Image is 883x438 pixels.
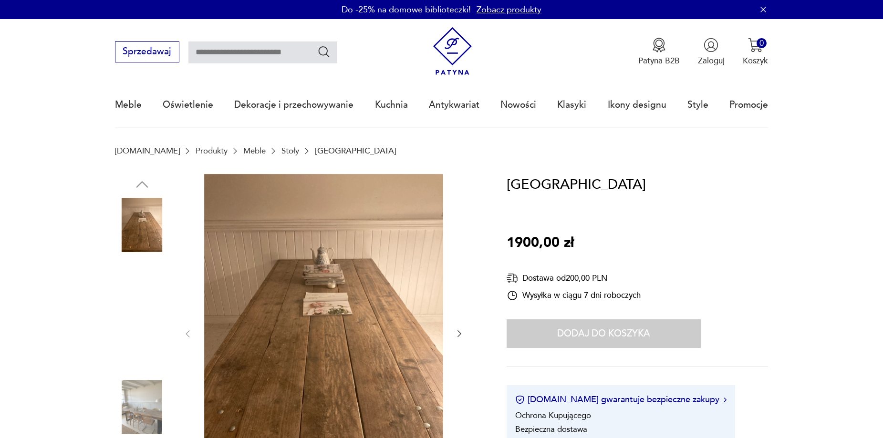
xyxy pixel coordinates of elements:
[163,83,213,127] a: Oświetlenie
[638,38,680,66] a: Ikona medaluPatyna B2B
[608,83,666,127] a: Ikony designu
[375,83,408,127] a: Kuchnia
[698,55,725,66] p: Zaloguj
[115,380,169,434] img: Zdjęcie produktu Stary stół industrialny
[515,410,591,421] li: Ochrona Kupującego
[687,83,708,127] a: Style
[317,45,331,59] button: Szukaj
[234,83,353,127] a: Dekoracje i przechowywanie
[638,55,680,66] p: Patyna B2B
[243,146,266,155] a: Meble
[507,290,641,301] div: Wysyłka w ciągu 7 dni roboczych
[115,319,169,374] img: Zdjęcie produktu Stary stół industrialny
[638,38,680,66] button: Patyna B2B
[743,38,768,66] button: 0Koszyk
[196,146,228,155] a: Produkty
[748,38,763,52] img: Ikona koszyka
[315,146,396,155] p: [GEOGRAPHIC_DATA]
[515,395,525,405] img: Ikona certyfikatu
[115,258,169,313] img: Zdjęcie produktu Stary stół industrialny
[729,83,768,127] a: Promocje
[704,38,718,52] img: Ikonka użytkownika
[428,27,477,75] img: Patyna - sklep z meblami i dekoracjami vintage
[477,4,541,16] a: Zobacz produkty
[507,174,646,196] h1: [GEOGRAPHIC_DATA]
[115,49,179,56] a: Sprzedawaj
[724,397,727,402] img: Ikona strzałki w prawo
[429,83,479,127] a: Antykwariat
[115,198,169,252] img: Zdjęcie produktu Stary stół industrialny
[507,232,574,254] p: 1900,00 zł
[507,272,518,284] img: Ikona dostawy
[342,4,471,16] p: Do -25% na domowe biblioteczki!
[515,424,587,435] li: Bezpieczna dostawa
[115,146,180,155] a: [DOMAIN_NAME]
[515,394,727,406] button: [DOMAIN_NAME] gwarantuje bezpieczne zakupy
[281,146,299,155] a: Stoły
[115,41,179,62] button: Sprzedawaj
[743,55,768,66] p: Koszyk
[698,38,725,66] button: Zaloguj
[115,83,142,127] a: Meble
[557,83,586,127] a: Klasyki
[507,272,641,284] div: Dostawa od 200,00 PLN
[500,83,536,127] a: Nowości
[652,38,666,52] img: Ikona medalu
[757,38,767,48] div: 0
